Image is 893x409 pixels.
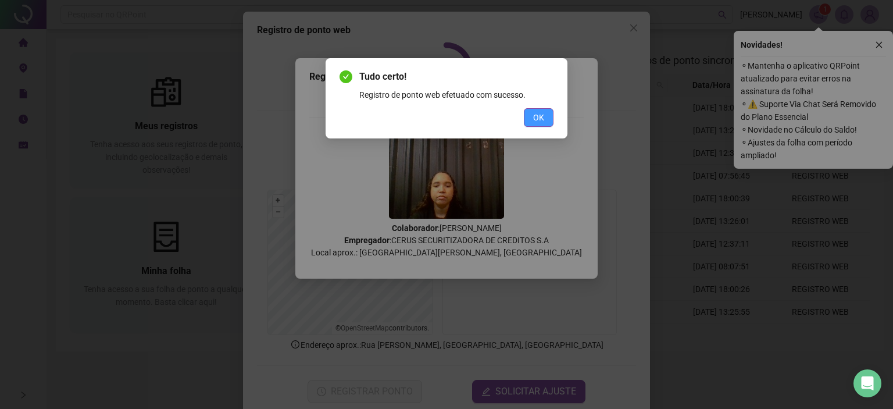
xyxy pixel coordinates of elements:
[853,369,881,397] div: Open Intercom Messenger
[359,70,553,84] span: Tudo certo!
[359,88,553,101] div: Registro de ponto web efetuado com sucesso.
[533,111,544,124] span: OK
[524,108,553,127] button: OK
[340,70,352,83] span: check-circle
